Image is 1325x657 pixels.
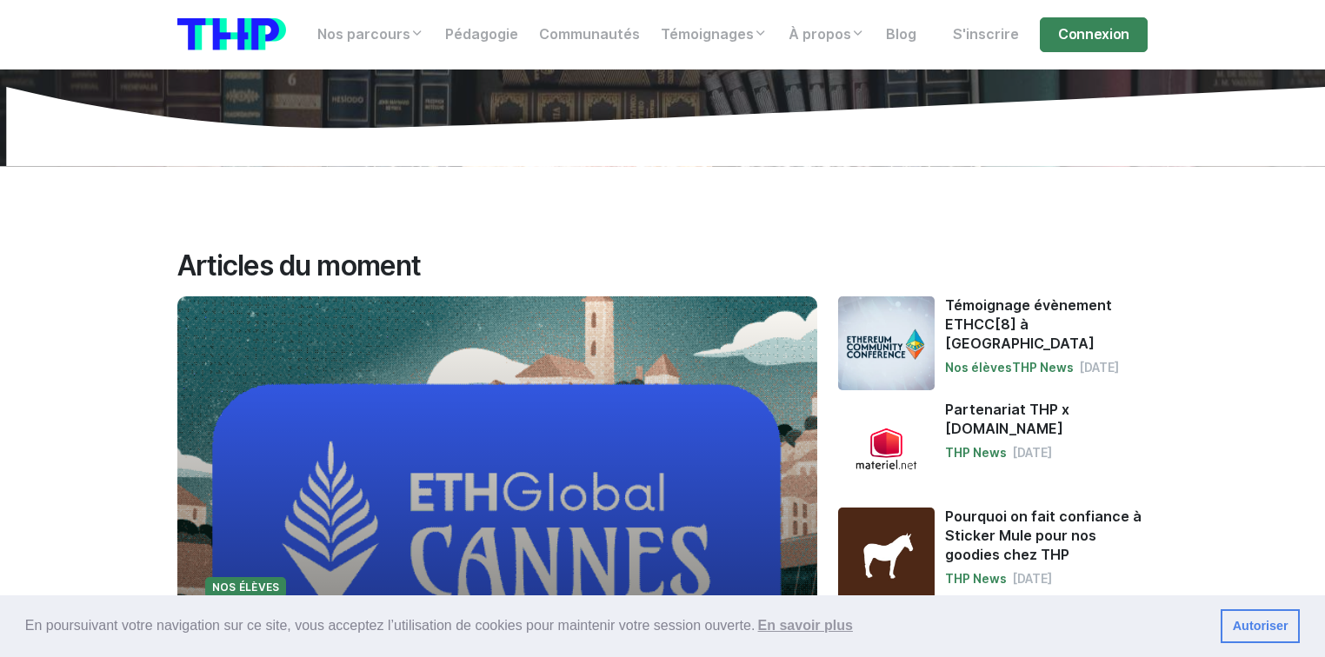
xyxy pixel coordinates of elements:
[945,401,1148,439] a: Partenariat THP x [DOMAIN_NAME]
[778,17,876,52] a: À propos
[1012,444,1052,461] span: [DATE]
[945,508,1148,565] a: Pourquoi on fait confiance à Sticker Mule pour nos goodies chez THP
[216,103,266,114] div: Mots-clés
[28,28,42,42] img: logo_orange.svg
[307,17,435,52] a: Nos parcours
[1221,609,1300,644] a: dismiss cookie message
[1079,359,1119,376] span: [DATE]
[90,103,134,114] div: Domaine
[838,296,935,390] img: Témoignage évènement ETHCC[8] à Cannes
[529,17,650,52] a: Communautés
[945,444,1007,461] span: THP News
[70,101,84,115] img: tab_domain_overview_orange.svg
[945,570,1007,587] span: THP News
[177,18,286,50] img: logo
[25,613,1207,639] span: En poursuivant votre navigation sur ce site, vous acceptez l’utilisation de cookies pour mainteni...
[1012,570,1052,587] span: [DATE]
[205,577,286,598] span: Nos élèves
[650,17,778,52] a: Témoignages
[942,17,1029,52] a: S'inscrire
[177,249,1148,282] h2: Articles du moment
[755,613,856,639] a: learn more about cookies
[1040,17,1148,52] a: Connexion
[1012,359,1074,376] span: THP News
[838,401,935,497] img: Partenariat THP x Materiel.net
[197,101,211,115] img: tab_keywords_by_traffic_grey.svg
[28,45,42,59] img: website_grey.svg
[435,17,529,52] a: Pédagogie
[49,28,85,42] div: v 4.0.25
[876,17,927,52] a: Blog
[945,359,1012,376] span: Nos élèves
[838,508,935,604] img: Pourquoi on fait confiance à Sticker Mule pour nos goodies chez THP
[945,296,1148,354] a: Témoignage évènement ETHCC[8] à [GEOGRAPHIC_DATA]
[45,45,196,59] div: Domaine: [DOMAIN_NAME]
